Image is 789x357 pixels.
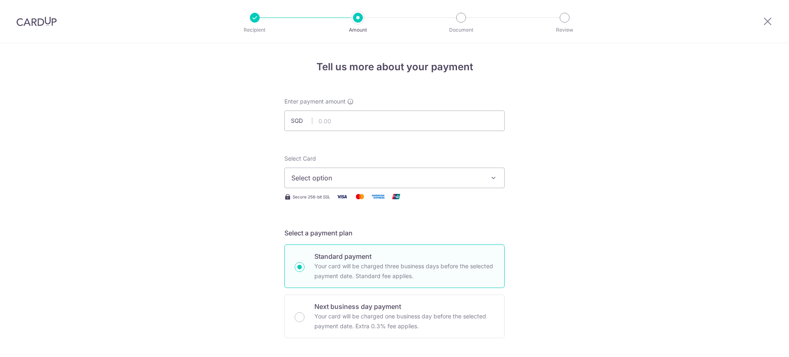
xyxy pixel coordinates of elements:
iframe: Opens a widget where you can find more information [736,332,781,353]
h5: Select a payment plan [284,228,505,238]
img: Visa [334,191,350,202]
p: Review [534,26,595,34]
span: Select option [291,173,483,183]
p: Recipient [224,26,285,34]
span: Secure 256-bit SSL [293,193,330,200]
img: American Express [370,191,386,202]
p: Your card will be charged one business day before the selected payment date. Extra 0.3% fee applies. [314,311,494,331]
p: Standard payment [314,251,494,261]
span: translation missing: en.payables.payment_networks.credit_card.summary.labels.select_card [284,155,316,162]
img: Union Pay [388,191,404,202]
p: Document [431,26,491,34]
img: Mastercard [352,191,368,202]
p: Your card will be charged three business days before the selected payment date. Standard fee appl... [314,261,494,281]
h4: Tell us more about your payment [284,60,505,74]
span: Enter payment amount [284,97,346,106]
p: Next business day payment [314,302,494,311]
button: Select option [284,168,505,188]
input: 0.00 [284,111,505,131]
img: CardUp [16,16,57,26]
span: SGD [291,117,312,125]
p: Amount [328,26,388,34]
